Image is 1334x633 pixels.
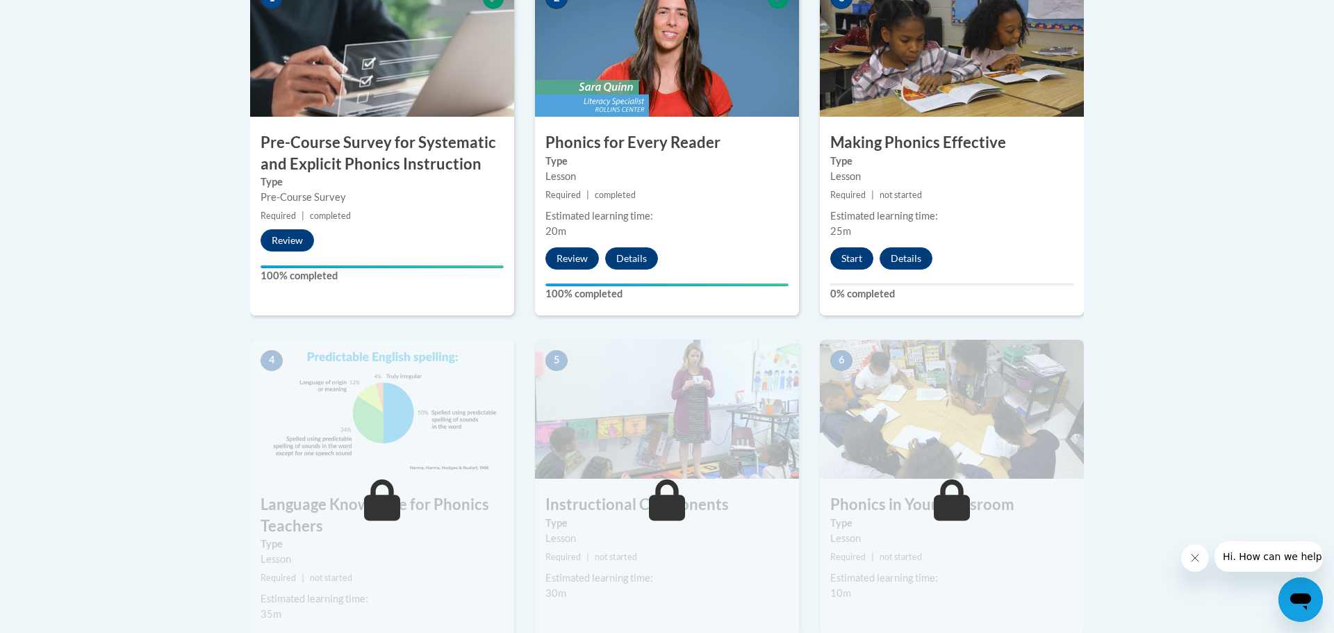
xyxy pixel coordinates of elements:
img: Course Image [250,340,514,479]
div: Estimated learning time: [830,570,1073,586]
span: Required [830,190,866,200]
div: Estimated learning time: [830,208,1073,224]
img: Course Image [535,340,799,479]
span: 10m [830,587,851,599]
span: Required [261,211,296,221]
img: Course Image [820,340,1084,479]
div: Estimated learning time: [545,570,789,586]
label: 100% completed [261,268,504,283]
span: 30m [545,587,566,599]
span: Required [261,573,296,583]
div: Lesson [830,169,1073,184]
h3: Making Phonics Effective [820,132,1084,154]
button: Review [545,247,599,270]
label: 100% completed [545,286,789,302]
div: Lesson [545,169,789,184]
iframe: Button to launch messaging window [1278,577,1323,622]
span: not started [595,552,637,562]
label: 0% completed [830,286,1073,302]
span: | [871,190,874,200]
button: Details [605,247,658,270]
span: Hi. How can we help? [8,10,113,21]
span: | [586,552,589,562]
label: Type [545,516,789,531]
label: Type [830,516,1073,531]
span: Required [545,552,581,562]
span: completed [310,211,351,221]
label: Type [261,174,504,190]
span: not started [880,552,922,562]
span: 5 [545,350,568,371]
button: Details [880,247,932,270]
span: | [302,211,304,221]
iframe: Message from company [1214,541,1323,572]
span: 20m [545,225,566,237]
div: Lesson [261,552,504,567]
div: Estimated learning time: [261,591,504,607]
button: Review [261,229,314,252]
div: Estimated learning time: [545,208,789,224]
span: | [586,190,589,200]
span: Required [830,552,866,562]
label: Type [830,154,1073,169]
div: Lesson [830,531,1073,546]
button: Start [830,247,873,270]
span: 6 [830,350,853,371]
span: completed [595,190,636,200]
iframe: Close message [1181,544,1209,572]
span: | [871,552,874,562]
div: Lesson [545,531,789,546]
h3: Instructional Components [535,494,799,516]
span: 35m [261,608,281,620]
span: | [302,573,304,583]
label: Type [261,536,504,552]
label: Type [545,154,789,169]
div: Your progress [545,283,789,286]
span: not started [310,573,352,583]
span: Required [545,190,581,200]
div: Pre-Course Survey [261,190,504,205]
h3: Language Knowledge for Phonics Teachers [250,494,514,537]
span: not started [880,190,922,200]
h3: Phonics for Every Reader [535,132,799,154]
span: 25m [830,225,851,237]
span: 4 [261,350,283,371]
h3: Pre-Course Survey for Systematic and Explicit Phonics Instruction [250,132,514,175]
div: Your progress [261,265,504,268]
h3: Phonics in Your Classroom [820,494,1084,516]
